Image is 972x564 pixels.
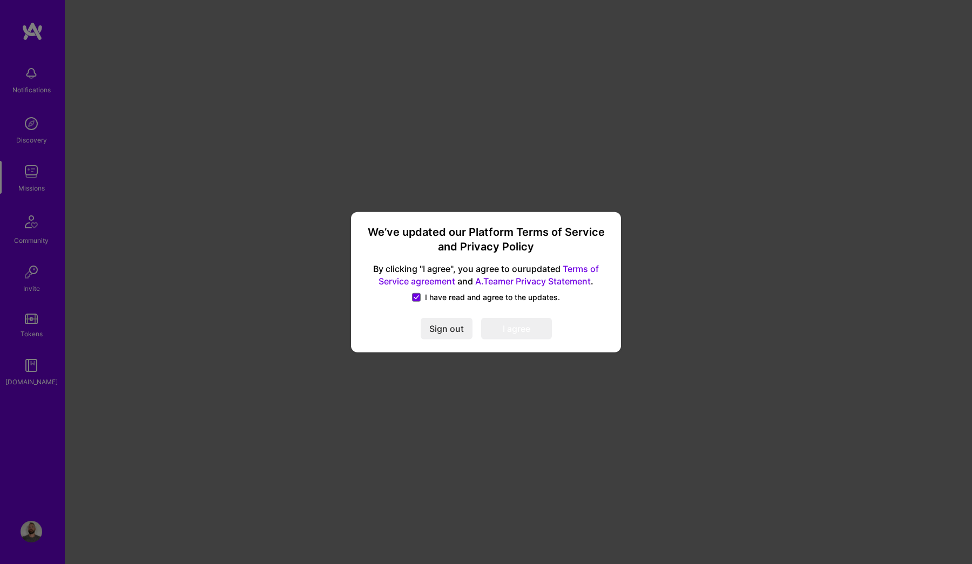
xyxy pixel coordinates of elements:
[425,292,560,303] span: I have read and agree to the updates.
[421,318,473,339] button: Sign out
[481,318,552,339] button: I agree
[364,263,608,288] span: By clicking "I agree", you agree to our updated and .
[475,276,591,287] a: A.Teamer Privacy Statement
[364,225,608,254] h3: We’ve updated our Platform Terms of Service and Privacy Policy
[379,263,599,287] a: Terms of Service agreement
